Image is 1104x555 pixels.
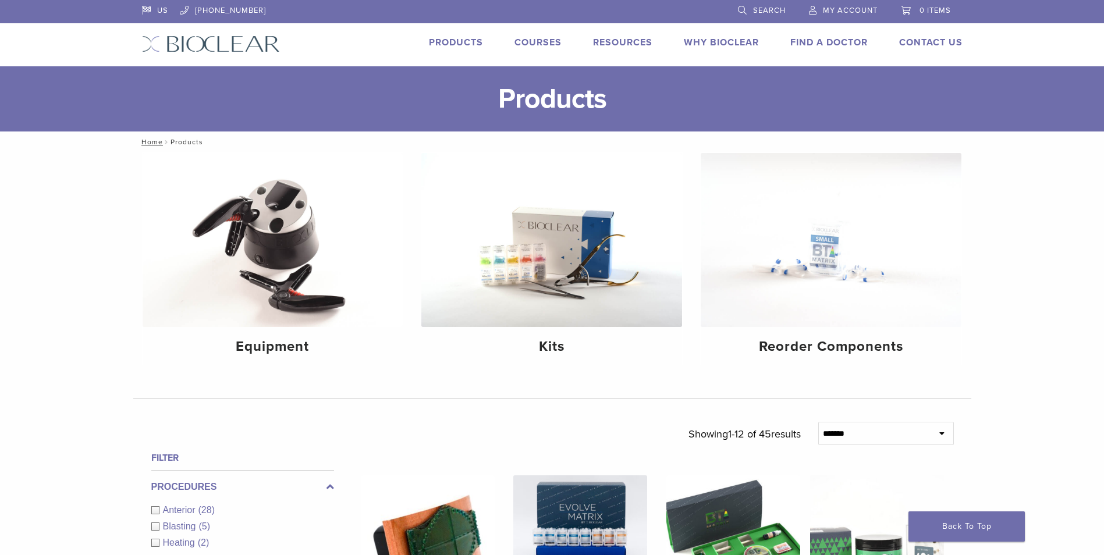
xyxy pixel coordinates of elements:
[920,6,951,15] span: 0 items
[143,153,403,365] a: Equipment
[142,35,280,52] img: Bioclear
[152,336,394,357] h4: Equipment
[143,153,403,327] img: Equipment
[823,6,878,15] span: My Account
[790,37,868,48] a: Find A Doctor
[133,131,971,152] nav: Products
[198,505,215,515] span: (28)
[163,538,198,547] span: Heating
[138,138,163,146] a: Home
[593,37,652,48] a: Resources
[163,139,171,145] span: /
[431,336,673,357] h4: Kits
[429,37,483,48] a: Products
[151,451,334,465] h4: Filter
[514,37,562,48] a: Courses
[151,480,334,494] label: Procedures
[684,37,759,48] a: Why Bioclear
[728,428,771,440] span: 1-12 of 45
[710,336,952,357] h4: Reorder Components
[908,511,1025,542] a: Back To Top
[899,37,963,48] a: Contact Us
[688,422,801,446] p: Showing results
[198,521,210,531] span: (5)
[163,521,199,531] span: Blasting
[701,153,961,327] img: Reorder Components
[421,153,682,365] a: Kits
[421,153,682,327] img: Kits
[163,505,198,515] span: Anterior
[701,153,961,365] a: Reorder Components
[753,6,786,15] span: Search
[198,538,210,547] span: (2)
